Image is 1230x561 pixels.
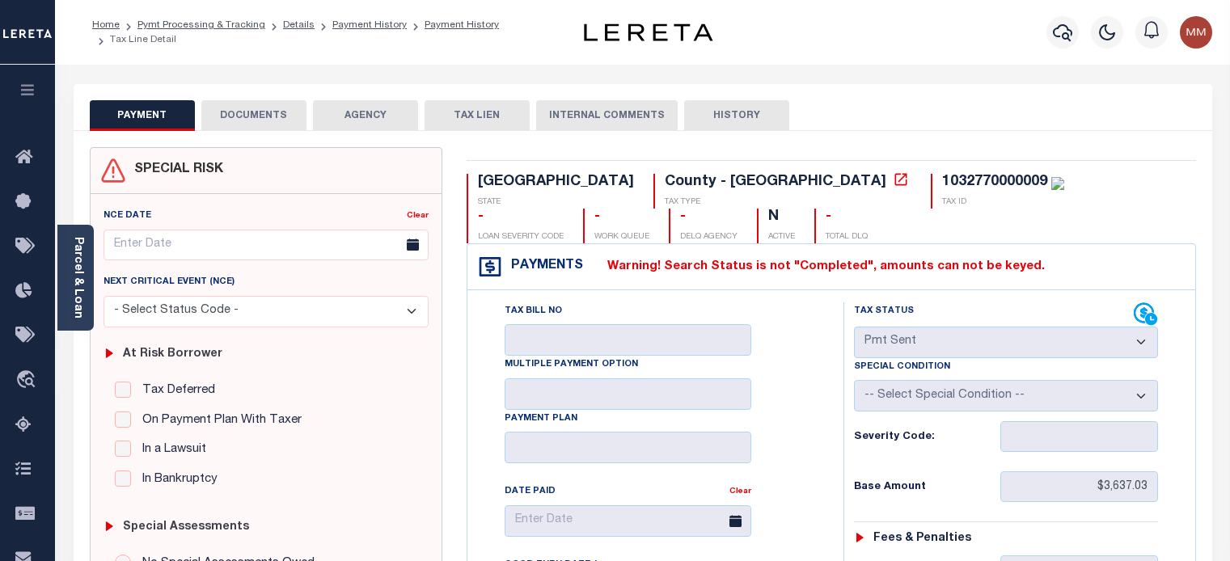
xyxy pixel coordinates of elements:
h6: Special Assessments [123,521,249,534]
button: DOCUMENTS [201,100,306,131]
button: HISTORY [684,100,789,131]
div: - [478,209,564,226]
label: On Payment Plan With Taxer [134,411,302,430]
div: County - [GEOGRAPHIC_DATA] [665,175,886,189]
label: Tax Bill No [505,305,562,318]
label: Tax Deferred [134,382,215,400]
label: In Bankruptcy [134,470,218,489]
h4: Payments [503,259,583,274]
p: STATE [478,196,634,209]
h6: Base Amount [854,481,1000,494]
i: travel_explore [15,370,41,391]
a: Clear [729,487,751,496]
button: TAX LIEN [425,100,530,131]
label: Payment Plan [505,412,577,426]
img: logo-dark.svg [584,23,713,41]
a: Clear [407,212,429,220]
img: svg+xml;base64,PHN2ZyB4bWxucz0iaHR0cDovL3d3dy53My5vcmcvMjAwMC9zdmciIHBvaW50ZXItZXZlbnRzPSJub25lIi... [1180,16,1212,49]
input: $ [1000,471,1158,502]
div: - [826,209,868,226]
label: Special Condition [854,361,950,374]
button: PAYMENT [90,100,195,131]
h6: Fees & Penalties [873,532,971,546]
p: DELQ AGENCY [680,231,738,243]
div: 1032770000009 [942,175,1047,189]
div: N [768,209,795,226]
img: check-icon-green.svg [1051,177,1064,190]
a: Payment History [332,20,407,30]
a: Parcel & Loan [72,237,83,318]
p: TAX ID [942,196,1064,209]
p: LOAN SEVERITY CODE [478,231,564,243]
p: WORK QUEUE [594,231,649,243]
a: Home [92,20,120,30]
li: Tax Line Detail [92,32,176,47]
p: TAX TYPE [665,196,911,209]
div: - [680,209,738,226]
h6: Severity Code: [854,431,1000,444]
button: INTERNAL COMMENTS [536,100,678,131]
p: ACTIVE [768,231,795,243]
label: Multiple Payment Option [505,358,638,372]
label: Next Critical Event (NCE) [104,276,235,289]
label: Date Paid [505,485,556,499]
input: Enter Date [505,505,751,537]
p: TOTAL DLQ [826,231,868,243]
a: Pymt Processing & Tracking [137,20,265,30]
input: Enter Date [104,230,429,261]
label: NCE Date [104,209,151,223]
label: Tax Status [854,305,914,318]
label: Warning! Search Status is not "Completed", amounts can not be keyed. [583,258,1045,276]
a: Payment History [425,20,499,30]
a: Details [283,20,315,30]
button: AGENCY [313,100,418,131]
h4: SPECIAL RISK [126,162,223,178]
div: [GEOGRAPHIC_DATA] [478,174,634,192]
div: - [594,209,649,226]
h6: At Risk Borrower [123,348,222,361]
label: In a Lawsuit [134,441,206,459]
